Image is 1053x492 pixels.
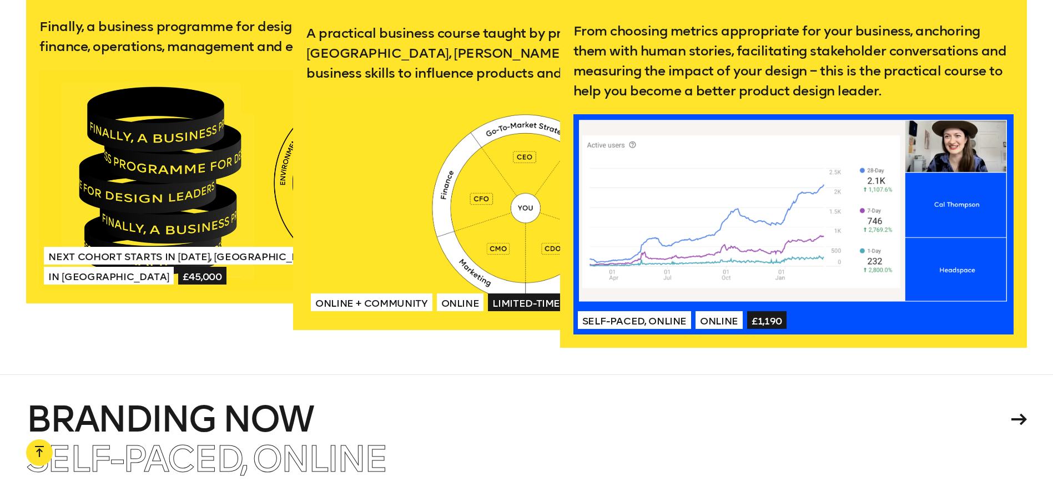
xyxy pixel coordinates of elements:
[306,23,747,83] p: A practical business course taught by product leaders at [GEOGRAPHIC_DATA], [PERSON_NAME] and mor...
[747,311,787,329] span: £1,190
[39,17,480,57] p: Finally, a business programme for design leaders. Learn about finance, operations, management and...
[488,293,634,311] span: Limited-time price: £2,100
[26,437,386,481] span: Self-paced, Online
[44,267,174,285] span: In [GEOGRAPHIC_DATA]
[573,21,1014,101] p: From choosing metrics appropriate for your business, anchoring them with human stories, facilitat...
[26,402,1007,437] h4: Branding Now
[44,247,392,265] span: Next Cohort Starts in [DATE], [GEOGRAPHIC_DATA] & [US_STATE]
[696,311,743,329] span: Online
[311,293,432,311] span: Online + Community
[178,267,226,285] span: £45,000
[437,293,484,311] span: Online
[578,311,692,329] span: Self-paced, Online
